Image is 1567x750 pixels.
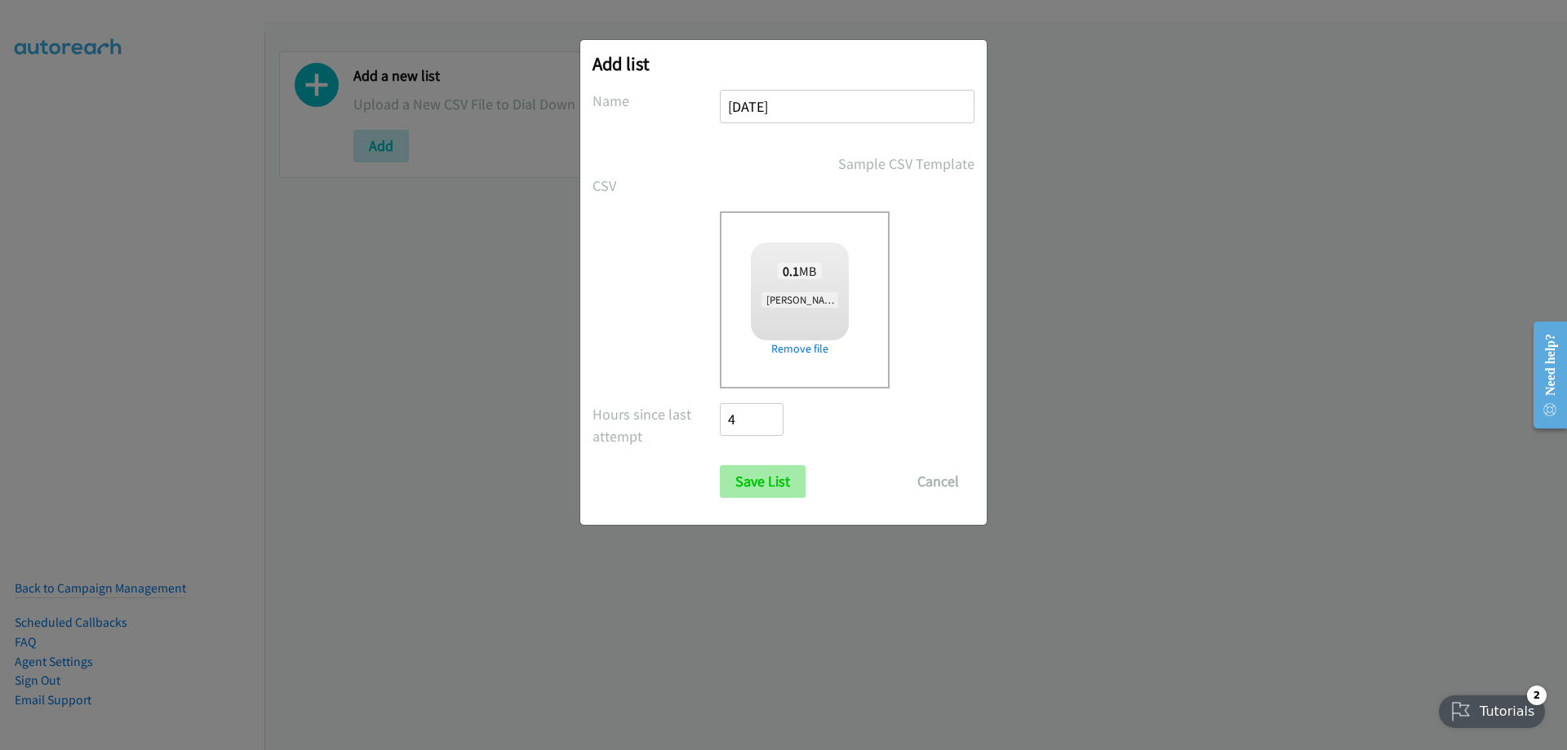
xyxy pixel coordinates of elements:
label: Name [593,90,720,112]
strong: 0.1 [783,263,799,279]
input: Save List [720,465,806,498]
label: CSV [593,175,720,197]
button: Cancel [902,465,974,498]
label: Hours since last attempt [593,403,720,447]
h2: Add list [593,52,974,75]
iframe: Resource Center [1520,310,1567,440]
a: Sample CSV Template [838,153,974,175]
iframe: Checklist [1429,679,1555,738]
span: MB [778,263,822,279]
span: [PERSON_NAME] + Rubrik Zero Hour [GEOGRAPHIC_DATA] In Person Workshop [DATE] TAL.csv [761,292,1182,308]
a: Remove file [751,340,849,357]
